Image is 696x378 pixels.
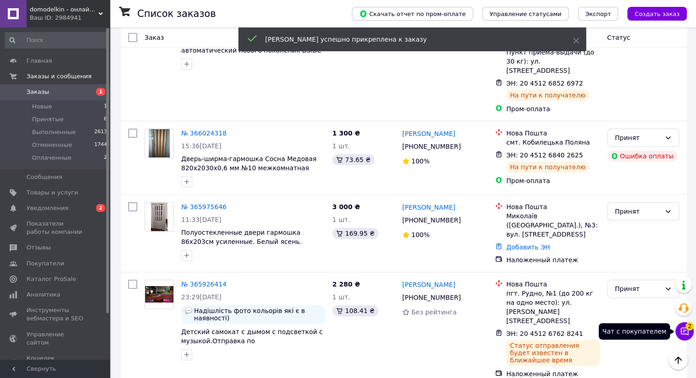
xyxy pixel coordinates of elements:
div: Принят [615,133,661,143]
a: Добавить ЭН [506,243,550,251]
div: Принят [615,284,661,294]
span: Кошелек компании [27,354,85,371]
button: Создать заказ [627,7,687,21]
a: [PERSON_NAME] [402,203,455,212]
span: Инструменты вебмастера и SEO [27,306,85,323]
a: Дверь-ширма-гармошка Сосна Медовая 820х2030х0,6 мм №10 межкомнатная пластиковая глухая [181,155,317,181]
span: Новые [32,103,52,111]
span: Заказы [27,88,49,96]
span: 11:33[DATE] [181,216,221,223]
span: 1 [96,88,105,96]
h1: Список заказов [137,8,216,19]
div: На пути к получателю [506,162,589,173]
span: Товары и услуги [27,189,78,197]
span: 1 [104,103,107,111]
div: смт. Кобилецька Поляна [506,138,599,147]
span: Без рейтинга [411,308,457,316]
span: 2 [96,204,105,212]
span: 15:36[DATE] [181,142,221,150]
a: Полуостекленные двери гармошка 86x203см усиленные. Белый ясень. Доставка [181,229,302,254]
span: 1 шт. [332,142,350,150]
a: Фото товару [145,280,174,309]
span: 6 [104,115,107,124]
div: 169.95 ₴ [332,228,378,239]
span: ЭН: 20 4512 6762 8241 [506,330,583,337]
div: Наложенный платеж [506,255,599,265]
span: Выполненные [32,128,76,136]
button: Наверх [669,351,688,370]
span: 1 шт. [332,216,350,223]
span: Создать заказ [635,11,680,17]
span: 3 000 ₴ [332,203,360,211]
span: Отзывы [27,243,51,252]
div: Нова Пошта [506,202,599,211]
span: Показатели работы компании [27,220,85,236]
span: Главная [27,57,52,65]
span: 2 [104,154,107,162]
a: № 366024318 [181,130,227,137]
span: 1 шт. [332,293,350,301]
div: Ваш ID: 2984941 [30,14,110,22]
span: 23:29[DATE] [181,293,221,301]
a: Создать заказ [618,10,687,17]
span: Отмененные [32,141,72,149]
a: № 365926414 [181,281,227,288]
div: Пром-оплата [506,176,599,185]
span: Скачать отчет по пром-оплате [359,10,466,18]
div: Пром-оплата [506,104,599,113]
span: Покупатели [27,259,64,268]
span: Оплаченные [32,154,71,162]
span: 1 300 ₴ [332,130,360,137]
span: Уведомления [27,204,68,212]
div: пгт. Рудно, №1 (до 200 кг на одно место): ул. [PERSON_NAME][STREET_ADDRESS] [506,289,599,325]
span: 100% [411,157,430,165]
a: Фото товару [145,129,174,158]
button: Управление статусами [482,7,569,21]
button: Скачать отчет по пром-оплате [352,7,473,21]
span: 100% [411,231,430,238]
div: Статус отправления будет известен в ближайшее время [506,340,599,366]
div: [PHONE_NUMBER] [400,140,463,153]
img: :speech_balloon: [185,307,192,314]
span: Надішлість фото кольорів які є в наявності) [194,307,321,322]
span: 2613 [94,128,107,136]
button: Экспорт [578,7,618,21]
input: Поиск [5,32,108,49]
div: 73.65 ₴ [332,154,374,165]
div: Чат с покупателем [599,323,670,340]
a: [PERSON_NAME] [402,129,455,138]
img: Фото товару [149,129,170,157]
span: 1744 [94,141,107,149]
img: Фото товару [151,203,167,231]
span: Заказы и сообщения [27,72,92,81]
button: Чат с покупателем2 [675,322,694,340]
span: Управление сайтом [27,330,85,347]
span: Статус [607,34,631,41]
span: 2 [685,322,694,330]
div: Нова Пошта [506,129,599,138]
span: Заказ [145,34,164,41]
a: Детский самокат с дымом с подсветкой с музыкой.Отправка по [GEOGRAPHIC_DATA]. [181,328,323,354]
img: Фото товару [145,286,173,303]
div: 108.41 ₴ [332,305,378,316]
span: Управление статусами [490,11,561,17]
a: № 365975646 [181,203,227,211]
span: Экспорт [585,11,611,17]
span: ЭН: 20 4512 6852 6972 [506,80,583,87]
span: domodelkin - онлайн маркет товаров для дому [30,5,98,14]
a: [PERSON_NAME] [402,280,455,289]
div: Принят [615,206,661,216]
div: Ошибка оплаты [607,151,678,162]
span: Принятые [32,115,64,124]
span: Каталог ProSale [27,275,76,283]
div: [PHONE_NUMBER] [400,214,463,227]
span: 2 280 ₴ [332,281,360,288]
a: Фото товару [145,202,174,232]
div: На пути к получателю [506,90,589,101]
span: ЭН: 20 4512 6840 2625 [506,151,583,159]
span: Аналитика [27,291,60,299]
div: Миколаїв ([GEOGRAPHIC_DATA].), №3: вул. [STREET_ADDRESS] [506,211,599,239]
